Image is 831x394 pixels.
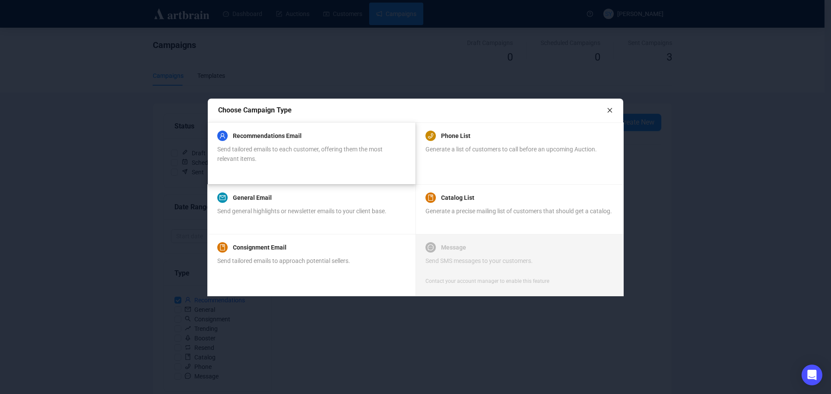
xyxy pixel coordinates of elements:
a: Catalog List [441,192,474,203]
span: Generate a list of customers to call before an upcoming Auction. [425,146,597,153]
a: Recommendations Email [233,131,302,141]
a: Consignment Email [233,242,287,253]
span: close [607,107,613,113]
span: Send SMS messages to your customers. [425,257,533,264]
span: Send tailored emails to approach potential sellers. [217,257,350,264]
a: Phone List [441,131,470,141]
a: General Email [233,192,272,203]
span: book [428,195,434,201]
div: Open Intercom Messenger [802,365,822,385]
div: Contact your account manager to enable this feature [425,277,549,285]
span: Send general highlights or newsletter emails to your client base. [217,208,387,215]
a: Message [441,242,466,253]
div: Choose Campaign Type [218,105,607,115]
span: book [219,244,225,250]
span: mail [219,195,225,201]
span: Generate a precise mailing list of customers that should get a catalog. [425,208,612,215]
span: phone [428,133,434,139]
span: user [219,133,225,139]
span: message [428,244,434,250]
span: Send tailored emails to each customer, offering them the most relevant items. [217,146,383,162]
